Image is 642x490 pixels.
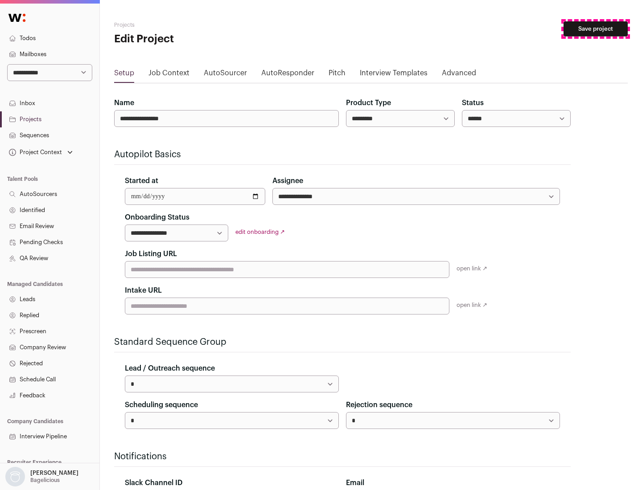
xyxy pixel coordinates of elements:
[125,363,215,374] label: Lead / Outreach sequence
[7,149,62,156] div: Project Context
[114,336,571,348] h2: Standard Sequence Group
[272,176,303,186] label: Assignee
[5,467,25,486] img: nopic.png
[346,400,412,410] label: Rejection sequence
[360,68,428,82] a: Interview Templates
[564,21,628,37] button: Save project
[346,98,391,108] label: Product Type
[462,98,484,108] label: Status
[114,450,571,463] h2: Notifications
[125,176,158,186] label: Started at
[125,212,189,223] label: Onboarding Status
[114,148,571,161] h2: Autopilot Basics
[204,68,247,82] a: AutoSourcer
[114,21,285,29] h2: Projects
[114,32,285,46] h1: Edit Project
[125,400,198,410] label: Scheduling sequence
[125,478,182,488] label: Slack Channel ID
[114,98,134,108] label: Name
[125,249,177,259] label: Job Listing URL
[30,477,60,484] p: Bagelicious
[148,68,189,82] a: Job Context
[7,146,74,159] button: Open dropdown
[346,478,560,488] div: Email
[235,229,285,235] a: edit onboarding ↗
[329,68,346,82] a: Pitch
[442,68,476,82] a: Advanced
[4,467,80,486] button: Open dropdown
[30,470,78,477] p: [PERSON_NAME]
[114,68,134,82] a: Setup
[261,68,314,82] a: AutoResponder
[125,285,162,296] label: Intake URL
[4,9,30,27] img: Wellfound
